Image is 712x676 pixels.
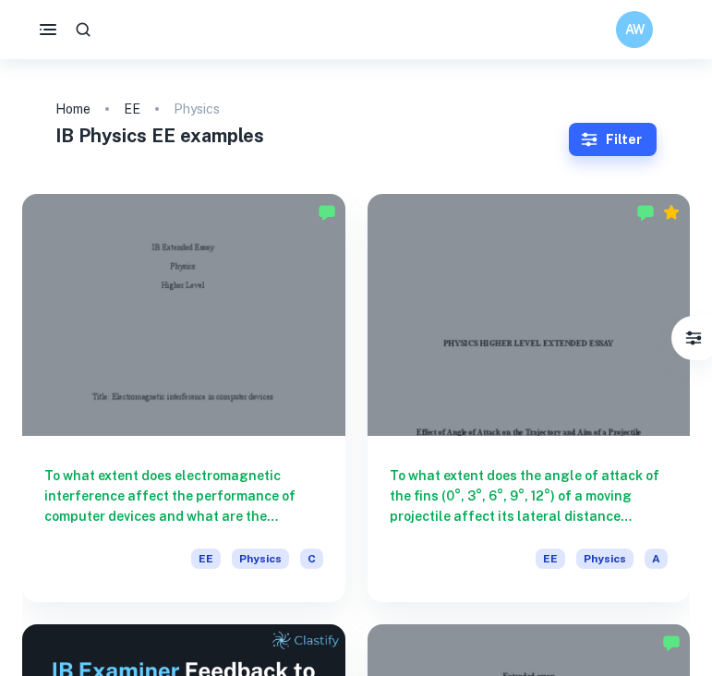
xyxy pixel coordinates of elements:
[300,549,323,569] span: C
[645,549,668,569] span: A
[576,549,634,569] span: Physics
[636,203,655,222] img: Marked
[55,96,91,122] a: Home
[44,465,323,526] h6: To what extent does electromagnetic interference affect the performance of computer devices and w...
[390,465,669,526] h6: To what extent does the angle of attack of the fins (0°, 3°, 6°, 9°, 12°) of a moving projectile ...
[616,11,653,48] button: AW
[124,96,140,122] a: EE
[368,194,691,602] a: To what extent does the angle of attack of the fins (0°, 3°, 6°, 9°, 12°) of a moving projectile ...
[675,320,712,356] button: Filter
[318,203,336,222] img: Marked
[662,634,681,652] img: Marked
[191,549,221,569] span: EE
[232,549,289,569] span: Physics
[569,123,657,156] button: Filter
[22,194,345,602] a: To what extent does electromagnetic interference affect the performance of computer devices and w...
[624,19,646,40] h6: AW
[536,549,565,569] span: EE
[55,122,569,150] h1: IB Physics EE examples
[174,99,220,119] p: Physics
[662,203,681,222] div: Premium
